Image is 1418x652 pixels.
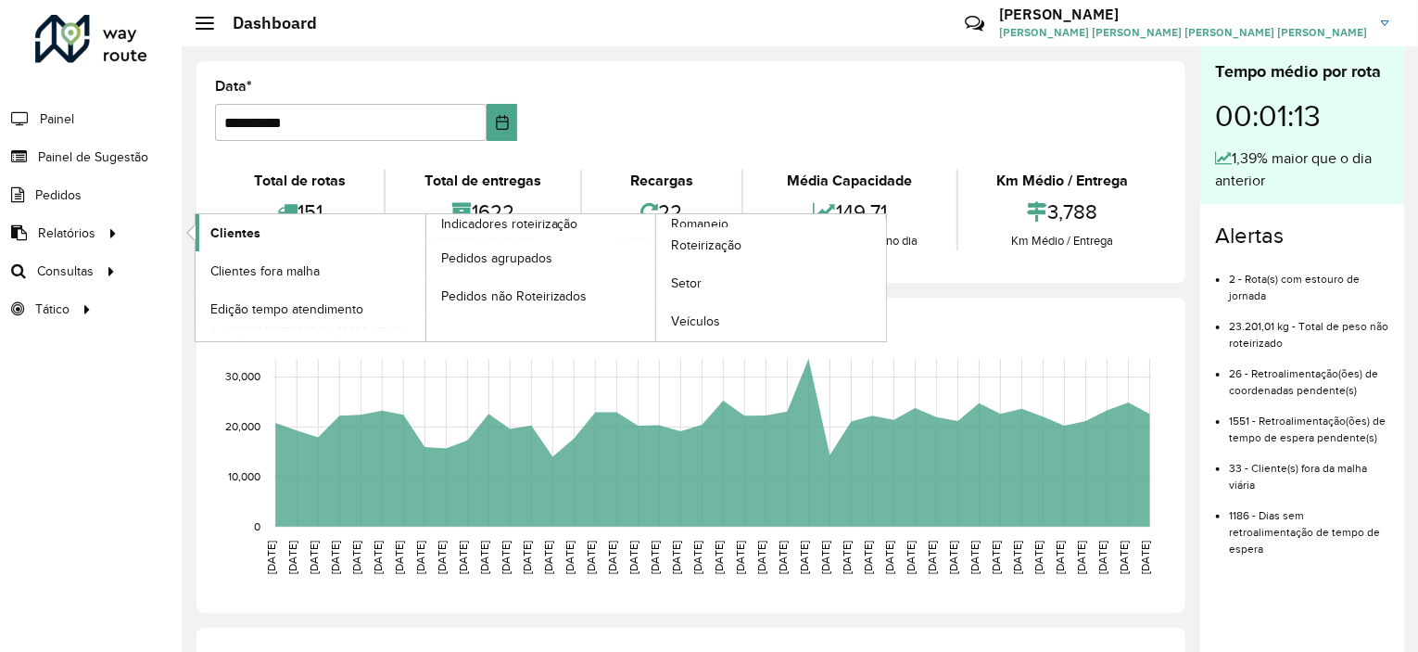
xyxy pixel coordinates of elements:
[393,541,405,574] text: [DATE]
[220,192,379,232] div: 151
[820,541,832,574] text: [DATE]
[671,312,720,331] span: Veículos
[426,239,656,276] a: Pedidos agrupados
[350,541,362,574] text: [DATE]
[1033,541,1045,574] text: [DATE]
[196,214,425,251] a: Clientes
[390,170,575,192] div: Total de entregas
[884,541,896,574] text: [DATE]
[927,541,939,574] text: [DATE]
[842,541,854,574] text: [DATE]
[778,541,790,574] text: [DATE]
[691,541,703,574] text: [DATE]
[1012,541,1024,574] text: [DATE]
[1215,223,1389,249] h4: Alertas
[441,249,552,268] span: Pedidos agrupados
[1119,541,1131,574] text: [DATE]
[196,252,425,289] a: Clientes fora malha
[308,541,320,574] text: [DATE]
[35,185,82,205] span: Pedidos
[210,300,363,319] span: Edição tempo atendimento
[1229,493,1389,557] li: 1186 - Dias sem retroalimentação de tempo de espera
[441,287,588,306] span: Pedidos não Roteirizados
[426,277,656,314] a: Pedidos não Roteirizados
[487,104,518,141] button: Choose Date
[905,541,918,574] text: [DATE]
[671,274,702,293] span: Setor
[748,170,951,192] div: Média Capacidade
[521,541,533,574] text: [DATE]
[228,470,260,482] text: 10,000
[714,541,726,574] text: [DATE]
[656,303,886,340] a: Veículos
[426,214,887,341] a: Romaneio
[1229,446,1389,493] li: 33 - Cliente(s) fora da malha viária
[265,541,277,574] text: [DATE]
[955,4,994,44] a: Contato Rápido
[963,170,1162,192] div: Km Médio / Entrega
[1229,352,1389,399] li: 26 - Retroalimentação(ões) de coordenadas pendente(s)
[1229,304,1389,352] li: 23.201,01 kg - Total de peso não roteirizado
[991,541,1003,574] text: [DATE]
[37,262,94,281] span: Consultas
[286,541,298,574] text: [DATE]
[799,541,811,574] text: [DATE]
[542,541,554,574] text: [DATE]
[40,109,74,129] span: Painel
[38,224,95,243] span: Relatórios
[671,214,728,234] span: Romaneio
[1215,147,1389,192] div: 1,39% maior que o dia anterior
[963,192,1162,232] div: 3,788
[214,13,317,33] h2: Dashboard
[627,541,639,574] text: [DATE]
[1076,541,1088,574] text: [DATE]
[254,520,260,532] text: 0
[478,541,490,574] text: [DATE]
[1055,541,1067,574] text: [DATE]
[587,170,737,192] div: Recargas
[649,541,661,574] text: [DATE]
[1229,399,1389,446] li: 1551 - Retroalimentação(ões) de tempo de espera pendente(s)
[220,170,379,192] div: Total de rotas
[1097,541,1109,574] text: [DATE]
[656,265,886,302] a: Setor
[756,541,768,574] text: [DATE]
[948,541,960,574] text: [DATE]
[587,192,737,232] div: 22
[329,541,341,574] text: [DATE]
[210,262,320,281] span: Clientes fora malha
[1215,84,1389,147] div: 00:01:13
[999,24,1367,41] span: [PERSON_NAME] [PERSON_NAME] [PERSON_NAME] [PERSON_NAME]
[372,541,384,574] text: [DATE]
[457,541,469,574] text: [DATE]
[1229,257,1389,304] li: 2 - Rota(s) com estouro de jornada
[999,6,1367,23] h3: [PERSON_NAME]
[656,227,886,264] a: Roteirização
[500,541,512,574] text: [DATE]
[606,541,618,574] text: [DATE]
[414,541,426,574] text: [DATE]
[225,371,260,383] text: 30,000
[671,236,741,255] span: Roteirização
[441,214,578,234] span: Indicadores roteirização
[38,147,148,167] span: Painel de Sugestão
[963,232,1162,250] div: Km Médio / Entrega
[969,541,981,574] text: [DATE]
[196,290,425,327] a: Edição tempo atendimento
[210,224,260,243] span: Clientes
[196,214,656,341] a: Indicadores roteirização
[563,541,576,574] text: [DATE]
[225,421,260,433] text: 20,000
[215,75,252,97] label: Data
[1140,541,1152,574] text: [DATE]
[748,192,951,232] div: 149,71
[1215,59,1389,84] div: Tempo médio por rota
[735,541,747,574] text: [DATE]
[35,300,70,319] span: Tático
[585,541,597,574] text: [DATE]
[436,541,448,574] text: [DATE]
[670,541,682,574] text: [DATE]
[863,541,875,574] text: [DATE]
[390,192,575,232] div: 1622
